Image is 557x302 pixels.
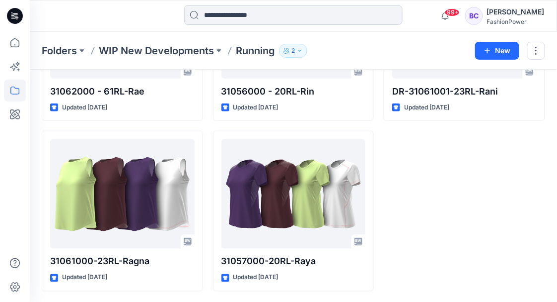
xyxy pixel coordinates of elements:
[465,7,483,25] div: BC
[50,85,195,99] p: 31062000 - 61RL-Rae
[487,18,545,25] div: FashionPower
[392,85,537,99] p: DR-31061001-23RL-Rani
[233,273,278,283] p: Updated [DATE]
[42,44,77,58] a: Folders
[291,45,295,56] p: 2
[445,8,460,16] span: 99+
[221,255,366,269] p: 31057000-20RL-Raya
[279,44,307,58] button: 2
[62,102,107,113] p: Updated [DATE]
[99,44,214,58] a: WIP New Developments
[475,42,519,60] button: New
[50,255,195,269] p: 31061000-23RL-Ragna
[236,44,275,58] p: Running
[404,102,449,113] p: Updated [DATE]
[487,6,545,18] div: [PERSON_NAME]
[221,85,366,99] p: 31056000 - 20RL-Rin
[221,139,366,249] a: 31057000-20RL-Raya
[50,139,195,249] a: 31061000-23RL-Ragna
[233,102,278,113] p: Updated [DATE]
[62,273,107,283] p: Updated [DATE]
